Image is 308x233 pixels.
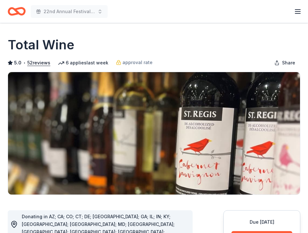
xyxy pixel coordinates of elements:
[122,59,153,66] span: approval rate
[58,59,108,67] div: 6 applies last week
[231,218,292,226] div: Due [DATE]
[269,56,300,69] button: Share
[27,59,50,67] button: 52reviews
[8,72,300,195] img: Image for Total Wine
[8,36,74,54] h1: Total Wine
[14,59,21,67] span: 5.0
[8,4,26,19] a: Home
[116,59,153,66] a: approval rate
[31,5,108,18] button: 22nd Annual Festival of Trees
[23,60,26,65] span: •
[282,59,295,67] span: Share
[44,8,95,15] span: 22nd Annual Festival of Trees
